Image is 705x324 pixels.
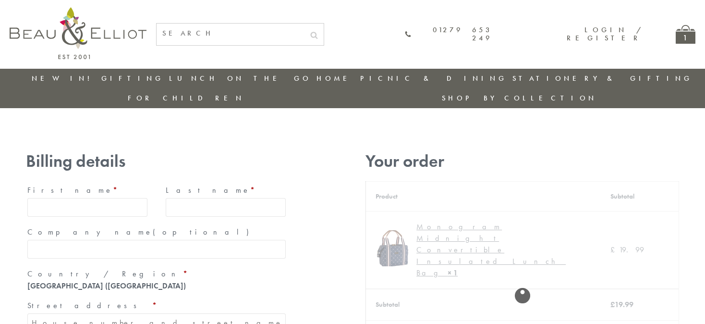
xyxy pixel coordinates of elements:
[405,26,492,43] a: 01279 653 249
[101,74,164,83] a: Gifting
[27,224,286,240] label: Company name
[316,74,355,83] a: Home
[153,227,255,237] span: (optional)
[166,183,286,198] label: Last name
[27,183,147,198] label: First name
[512,74,693,83] a: Stationery & Gifting
[27,266,286,282] label: Country / Region
[10,7,146,59] img: logo
[27,281,186,291] strong: [GEOGRAPHIC_DATA] ([GEOGRAPHIC_DATA])
[567,25,642,43] a: Login / Register
[365,151,679,171] h3: Your order
[32,74,96,83] a: New in!
[360,74,507,83] a: Picnic & Dining
[442,93,597,103] a: Shop by collection
[157,24,304,43] input: SEARCH
[169,74,311,83] a: Lunch On The Go
[27,298,286,313] label: Street address
[26,151,287,171] h3: Billing details
[128,93,244,103] a: For Children
[676,25,695,44] a: 1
